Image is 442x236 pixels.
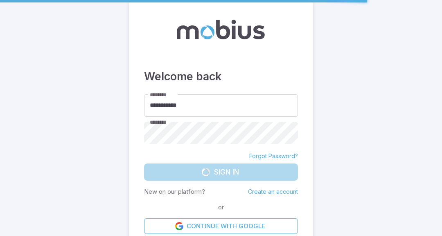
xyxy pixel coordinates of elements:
a: Create an account [248,188,298,195]
p: New on our platform? [144,187,205,196]
h3: Welcome back [144,68,298,84]
span: or [216,203,226,212]
a: Forgot Password? [249,152,298,160]
a: Continue with Google [144,218,298,234]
